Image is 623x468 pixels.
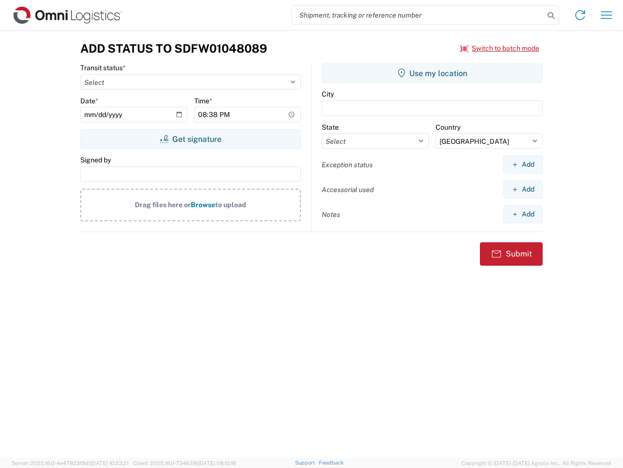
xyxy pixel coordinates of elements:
[436,123,460,132] label: Country
[322,63,543,83] button: Use my location
[135,201,191,209] span: Drag files here or
[191,201,215,209] span: Browse
[319,460,344,466] a: Feedback
[12,460,128,466] span: Server: 2025.18.0-4e47823f9d1
[460,40,539,57] button: Switch to batch mode
[133,460,236,466] span: Client: 2025.18.0-7346316
[91,460,128,466] span: [DATE] 10:23:21
[322,160,373,169] label: Exception status
[503,180,543,198] button: Add
[503,156,543,174] button: Add
[503,205,543,223] button: Add
[215,201,246,209] span: to upload
[322,90,334,98] label: City
[194,97,212,105] label: Time
[198,460,236,466] span: [DATE] 08:10:16
[292,6,544,24] input: Shipment, tracking or reference number
[322,210,340,219] label: Notes
[80,97,98,105] label: Date
[80,129,301,149] button: Get signature
[322,123,339,132] label: State
[480,242,543,266] button: Submit
[80,63,126,72] label: Transit status
[322,185,374,194] label: Accessorial used
[295,460,319,466] a: Support
[80,41,267,56] h3: Add Status to SDFW01048089
[461,459,611,468] span: Copyright © [DATE]-[DATE] Agistix Inc., All Rights Reserved
[80,156,111,164] label: Signed by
